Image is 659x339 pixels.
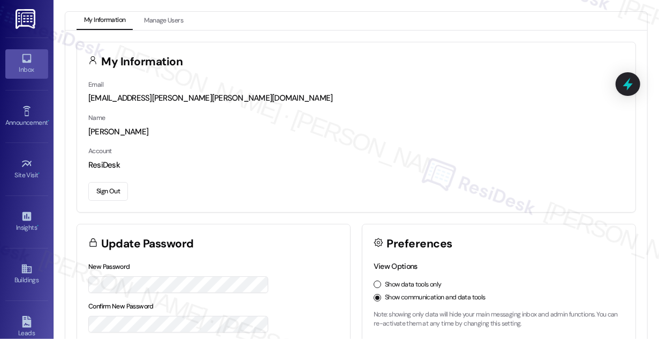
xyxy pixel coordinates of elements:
h3: My Information [102,56,183,67]
h3: Preferences [387,238,452,250]
button: Sign Out [88,182,128,201]
label: Name [88,114,105,122]
span: • [39,170,40,177]
p: Note: showing only data will hide your main messaging inbox and admin functions. You can re-activ... [374,310,624,329]
label: Email [88,80,103,89]
label: New Password [88,262,130,271]
a: Inbox [5,49,48,78]
button: My Information [77,12,133,30]
div: [PERSON_NAME] [88,126,624,138]
button: Manage Users [137,12,191,30]
label: Show communication and data tools [385,293,486,303]
h3: Update Password [102,238,194,250]
label: Confirm New Password [88,302,154,311]
img: ResiDesk Logo [16,9,37,29]
label: View Options [374,261,418,271]
div: [EMAIL_ADDRESS][PERSON_NAME][PERSON_NAME][DOMAIN_NAME] [88,93,624,104]
a: Buildings [5,260,48,289]
a: Site Visit • [5,155,48,184]
span: • [37,222,39,230]
a: Insights • [5,207,48,236]
span: • [48,117,49,125]
label: Account [88,147,112,155]
div: ResiDesk [88,160,624,171]
label: Show data tools only [385,280,442,290]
